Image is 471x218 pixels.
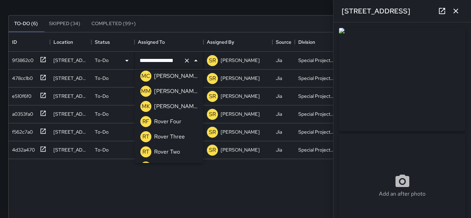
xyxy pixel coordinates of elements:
p: SR [209,74,216,83]
div: Assigned To [138,32,165,52]
div: Jia [276,93,282,100]
div: Assigned By [203,32,272,52]
p: MK [142,102,150,111]
p: To-Do [95,146,109,153]
div: Jia [276,111,282,117]
button: Clear [182,56,192,65]
div: ID [12,32,17,52]
p: [PERSON_NAME] [154,102,198,111]
div: 4d32a470 [9,144,35,153]
p: To-Do [95,128,109,135]
div: Special Projects Team [298,75,334,82]
div: f562c7a0 [9,126,33,135]
p: To-Do [95,75,109,82]
div: Special Projects Team [298,128,334,135]
div: Jia [276,57,282,64]
p: [PERSON_NAME] [154,163,198,171]
div: 478cc1b0 [9,72,33,82]
div: ID [9,32,50,52]
p: SR [209,56,216,65]
p: To-Do [95,111,109,117]
div: Special Projects Team [298,111,334,117]
p: [PERSON_NAME] [221,111,260,117]
div: 55 Stevenson Street [53,128,88,135]
p: [PERSON_NAME] [221,75,260,82]
p: SR [209,110,216,118]
div: 41 Montgomery Street [53,93,88,100]
p: Rover Two [154,148,180,156]
p: [PERSON_NAME] [154,72,198,80]
p: SR [209,92,216,101]
p: [PERSON_NAME] [221,146,260,153]
p: [PERSON_NAME] [221,57,260,64]
p: To-Do [95,93,109,100]
p: RT [142,148,149,156]
div: Location [50,32,91,52]
p: Rover Three [154,133,185,141]
button: Completed (99+) [86,15,141,32]
div: e510f6f0 [9,90,31,100]
p: SR [142,163,149,171]
p: RF [142,117,149,126]
p: RT [142,133,149,141]
div: 8 Montgomery Street [53,111,88,117]
button: Close [191,56,201,65]
p: SR [209,128,216,136]
div: 9f3862c0 [9,54,33,64]
div: Status [95,32,110,52]
div: Special Projects Team [298,146,334,153]
p: Rover Four [154,117,181,126]
div: Source [272,32,295,52]
div: Jia [276,146,282,153]
div: Division [298,32,315,52]
div: Assigned To [134,32,203,52]
button: Skipped (34) [43,15,86,32]
div: Source [276,32,291,52]
div: Location [53,32,73,52]
div: Special Projects Team [298,93,334,100]
div: 544 Market Street [53,57,88,64]
p: [PERSON_NAME] [221,93,260,100]
div: Division [295,32,338,52]
p: [PERSON_NAME] [221,128,260,135]
div: Status [91,32,134,52]
p: [PERSON_NAME] [154,87,198,95]
p: To-Do [95,57,109,64]
button: To-Do (6) [9,15,43,32]
div: Jia [276,75,282,82]
div: Special Projects Team [298,57,334,64]
p: SR [209,146,216,154]
div: a0353fa0 [9,108,33,117]
div: Jia [276,128,282,135]
div: 155 Montgomery Street [53,75,88,82]
p: MC [141,72,150,80]
div: Assigned By [207,32,234,52]
div: 2 Trinity Place [53,146,88,153]
p: MM [141,87,151,95]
